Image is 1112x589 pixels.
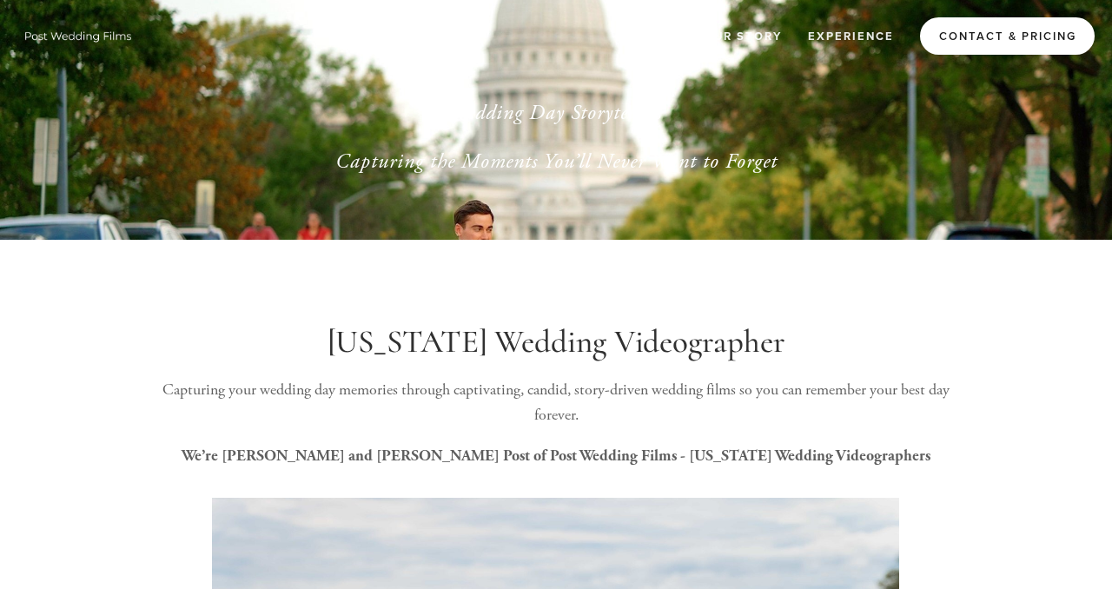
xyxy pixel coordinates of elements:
p: Capturing the Moments You’ll Never Want to Forget [169,146,943,177]
a: Experience [797,22,905,50]
img: Wisconsin Wedding Videographer [17,23,139,49]
p: Wedding Day Storytellers [169,97,943,129]
h1: [US_STATE] Wedding Videographer [141,323,971,361]
p: Capturing your wedding day memories through captivating, candid, story-driven wedding films so yo... [141,378,971,428]
strong: We’re [PERSON_NAME] and [PERSON_NAME] Post of Post Wedding Films - [US_STATE] Wedding Videographers [182,447,930,465]
a: Our Story [692,22,793,50]
a: Contact & Pricing [920,17,1095,55]
a: Home [625,22,689,50]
